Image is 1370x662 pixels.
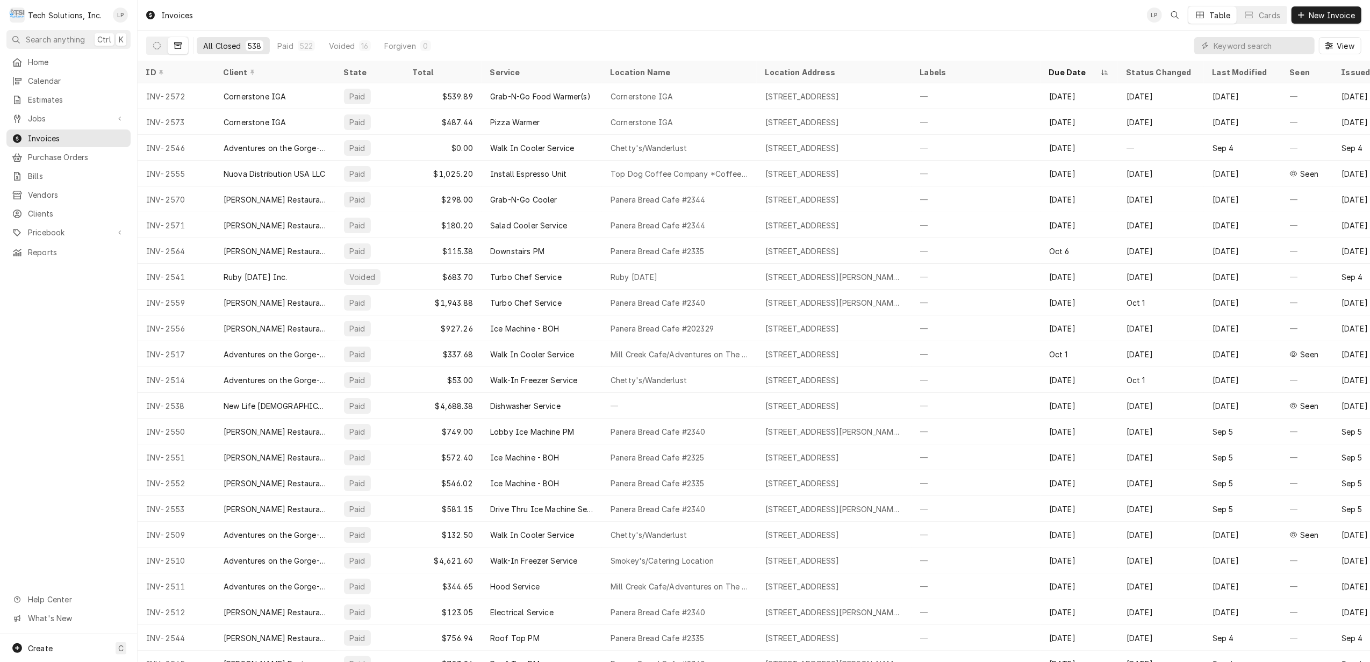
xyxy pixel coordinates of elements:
div: [STREET_ADDRESS] [765,194,840,205]
span: Invoices [28,133,125,144]
span: Search anything [26,34,85,45]
div: [DATE] [1204,522,1281,548]
div: [DATE] [1204,290,1281,315]
div: [DATE] [1204,341,1281,367]
div: Ice Machine - BOH [490,323,560,334]
div: — [912,444,1041,470]
div: $298.00 [404,186,482,212]
div: [DATE] [1041,573,1118,599]
div: — [912,109,1041,135]
div: [DATE] [1041,186,1118,212]
div: — [1281,212,1333,238]
a: Purchase Orders [6,148,131,166]
div: INV-2573 [138,109,215,135]
div: [PERSON_NAME] Restaurant Group [224,246,327,257]
div: — [912,212,1041,238]
div: $1,025.20 [404,161,482,186]
div: Paid [348,297,367,308]
div: Paid [348,117,367,128]
a: Invoices [6,129,131,147]
div: INV-2546 [138,135,215,161]
div: — [912,135,1041,161]
div: $344.65 [404,573,482,599]
div: Walk In Cooler Service [490,142,575,154]
div: Salad Cooler Service [490,220,567,231]
div: [DATE] [1204,186,1281,212]
div: 538 [248,40,261,52]
div: LP [1147,8,1162,23]
div: $683.70 [404,264,482,290]
span: Pricebook [28,227,109,238]
div: T [10,8,25,23]
div: Mill Creek Cafe/Adventures on The Gorge [611,349,748,360]
div: — [912,548,1041,573]
div: [DATE] [1041,393,1118,419]
div: INV-2553 [138,496,215,522]
div: — [912,238,1041,264]
div: Grab-N-Go Food Warmer(s) [490,91,591,102]
div: State [344,67,396,78]
div: [DATE] [1118,573,1204,599]
div: [STREET_ADDRESS] [765,529,840,541]
a: Go to Jobs [6,110,131,127]
div: $539.89 [404,83,482,109]
div: Adventures on the Gorge-Aramark Destinations [224,555,327,566]
div: — [1118,135,1204,161]
div: [DATE] [1118,419,1204,444]
div: Chetty's/Wanderlust [611,375,687,386]
div: Oct 6 [1041,238,1118,264]
span: New Invoice [1307,10,1357,21]
div: [DATE] [1041,470,1118,496]
a: Calendar [6,72,131,90]
div: — [912,161,1041,186]
div: Voided [329,40,355,52]
div: [STREET_ADDRESS] [765,117,840,128]
div: Panera Bread Cafe #2340 [611,297,706,308]
div: Lisa Paschal's Avatar [113,8,128,23]
div: Last Modified [1213,67,1271,78]
div: INV-2509 [138,522,215,548]
div: New Life [DEMOGRAPHIC_DATA] Acadamy, [GEOGRAPHIC_DATA] [224,400,327,412]
div: [DATE] [1041,548,1118,573]
div: — [1281,548,1333,573]
a: Go to What's New [6,609,131,627]
div: — [1281,367,1333,393]
a: Go to Pricebook [6,224,131,241]
div: $581.15 [404,496,482,522]
div: Nuova Distribution USA LLC [224,168,325,179]
div: Panera Bread Cafe #2344 [611,220,706,231]
div: — [1281,419,1333,444]
div: Walk-In Freezer Service [490,375,578,386]
div: INV-2570 [138,186,215,212]
span: Jobs [28,113,109,124]
div: [DATE] [1041,264,1118,290]
div: $487.44 [404,109,482,135]
div: INV-2556 [138,315,215,341]
div: [DATE] [1118,212,1204,238]
div: Cornerstone IGA [224,117,286,128]
span: Last seen Wed, Aug 27th, 2025 • 12:49 PM [1301,400,1319,412]
div: [DATE] [1041,444,1118,470]
div: Downstairs PM [490,246,544,257]
span: Home [28,56,125,68]
span: K [119,34,124,45]
div: Adventures on the Gorge-Aramark Destinations [224,142,327,154]
div: Ice Machine - BOH [490,478,560,489]
div: [DATE] [1041,161,1118,186]
button: Search anythingCtrlK [6,30,131,49]
div: Chetty's/Wanderlust [611,529,687,541]
div: $4,621.60 [404,548,482,573]
div: — [912,419,1041,444]
div: 0 [422,40,429,52]
button: Open search [1166,6,1183,24]
div: [PERSON_NAME] Restaurant Group [224,452,327,463]
div: [STREET_ADDRESS][PERSON_NAME][PERSON_NAME] [765,271,903,283]
div: [DATE] [1041,83,1118,109]
div: Paid [348,91,367,102]
div: — [912,367,1041,393]
div: Oct 1 [1118,290,1204,315]
div: [DATE] [1204,393,1281,419]
div: [DATE] [1204,161,1281,186]
div: Table [1210,10,1231,21]
span: Last seen Mon, Aug 18th, 2025 • 7:45 PM [1301,529,1319,541]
